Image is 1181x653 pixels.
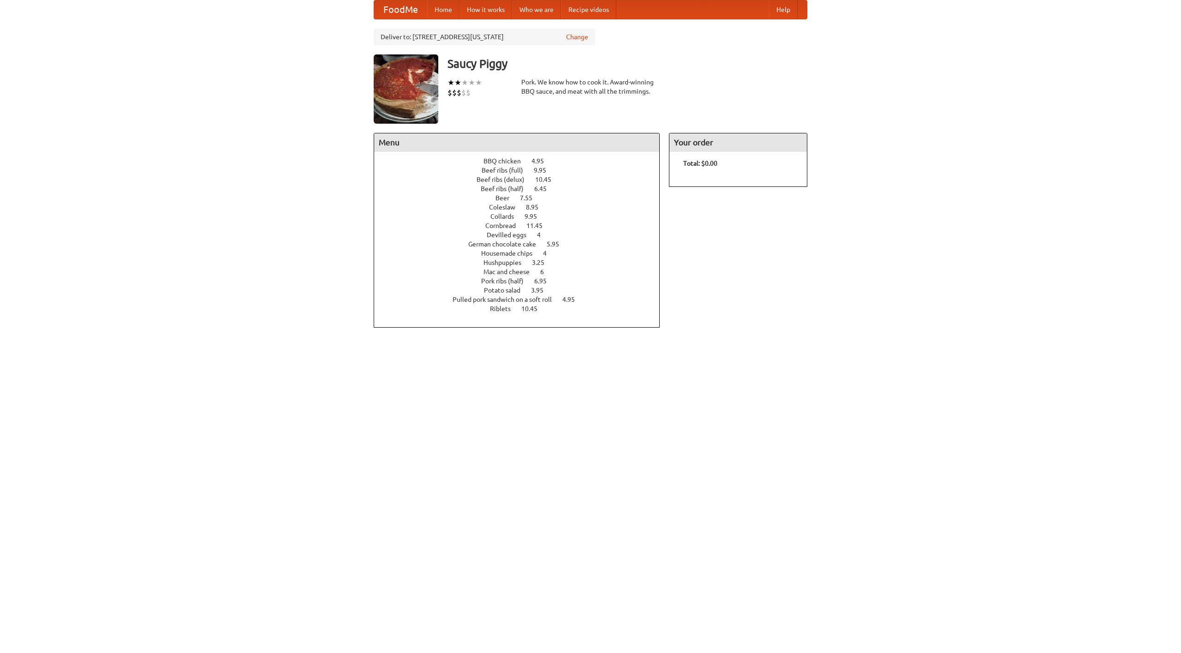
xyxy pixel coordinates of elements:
span: Pork ribs (half) [481,277,533,285]
span: Collards [490,213,523,220]
a: Mac and cheese 6 [483,268,561,276]
li: ★ [454,78,461,88]
h3: Saucy Piggy [447,54,807,73]
span: Cornbread [485,222,525,229]
span: 5.95 [547,240,568,248]
span: Beer [495,194,519,202]
span: 6 [540,268,553,276]
span: 8.95 [526,204,548,211]
span: Potato salad [484,287,530,294]
span: Beef ribs (full) [482,167,532,174]
a: Change [566,32,588,42]
span: Devilled eggs [487,231,536,239]
span: 11.45 [526,222,552,229]
span: 9.95 [525,213,546,220]
span: BBQ chicken [483,157,530,165]
b: Total: $0.00 [683,160,717,167]
div: Pork. We know how to cook it. Award-winning BBQ sauce, and meat with all the trimmings. [521,78,660,96]
span: 6.45 [534,185,556,192]
span: 6.95 [534,277,556,285]
span: 4 [543,250,556,257]
a: Coleslaw 8.95 [489,204,555,211]
a: Pork ribs (half) 6.95 [481,277,564,285]
span: 4.95 [562,296,584,303]
span: 7.55 [520,194,542,202]
li: $ [457,88,461,98]
a: Beef ribs (half) 6.45 [481,185,564,192]
a: Housemade chips 4 [481,250,564,257]
a: Recipe videos [561,0,616,19]
span: 9.95 [534,167,555,174]
a: Potato salad 3.95 [484,287,561,294]
li: $ [466,88,471,98]
li: ★ [461,78,468,88]
span: Hushpuppies [483,259,531,266]
a: Riblets 10.45 [490,305,555,312]
a: Pulled pork sandwich on a soft roll 4.95 [453,296,592,303]
a: Collards 9.95 [490,213,554,220]
a: FoodMe [374,0,427,19]
img: angular.jpg [374,54,438,124]
a: Hushpuppies 3.25 [483,259,561,266]
div: Deliver to: [STREET_ADDRESS][US_STATE] [374,29,595,45]
h4: Your order [669,133,807,152]
span: 10.45 [521,305,547,312]
a: Beef ribs (full) 9.95 [482,167,563,174]
li: $ [447,88,452,98]
span: 3.95 [531,287,553,294]
span: 3.25 [532,259,554,266]
li: ★ [468,78,475,88]
li: $ [461,88,466,98]
span: Beef ribs (delux) [477,176,534,183]
span: German chocolate cake [468,240,545,248]
span: Beef ribs (half) [481,185,533,192]
li: ★ [475,78,482,88]
span: Housemade chips [481,250,542,257]
a: Beef ribs (delux) 10.45 [477,176,568,183]
a: BBQ chicken 4.95 [483,157,561,165]
a: Cornbread 11.45 [485,222,560,229]
li: ★ [447,78,454,88]
span: Coleslaw [489,204,525,211]
a: Home [427,0,459,19]
a: Who we are [512,0,561,19]
a: German chocolate cake 5.95 [468,240,576,248]
span: 4 [537,231,550,239]
a: Help [769,0,798,19]
li: $ [452,88,457,98]
span: Pulled pork sandwich on a soft roll [453,296,561,303]
span: 4.95 [531,157,553,165]
span: Mac and cheese [483,268,539,276]
span: Riblets [490,305,520,312]
a: Beer 7.55 [495,194,549,202]
h4: Menu [374,133,659,152]
a: How it works [459,0,512,19]
span: 10.45 [535,176,561,183]
a: Devilled eggs 4 [487,231,558,239]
